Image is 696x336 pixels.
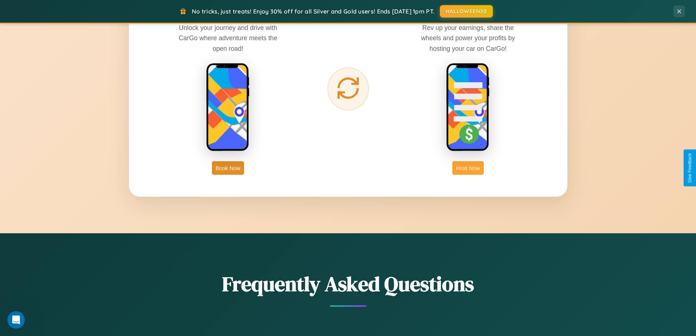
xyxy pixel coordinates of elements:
[446,63,490,152] img: host phone
[192,8,434,15] span: No tricks, just treats! Enjoy 30% off for all Silver and Gold users! Ends [DATE] 1pm PT.
[440,5,493,18] button: HALLOWEEN30
[7,311,25,329] iframe: Intercom live chat
[413,23,523,53] p: Rev up your earnings, share the wheels and power your profits by hosting your car on CarGo!
[452,161,483,175] button: Host Now
[687,153,692,183] div: Give Feedback
[212,161,244,175] button: Book Now
[206,63,250,152] img: rent phone
[173,23,283,53] p: Unlock your journey and drive with CarGo where adventure meets the open road!
[129,270,567,298] h2: Frequently Asked Questions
